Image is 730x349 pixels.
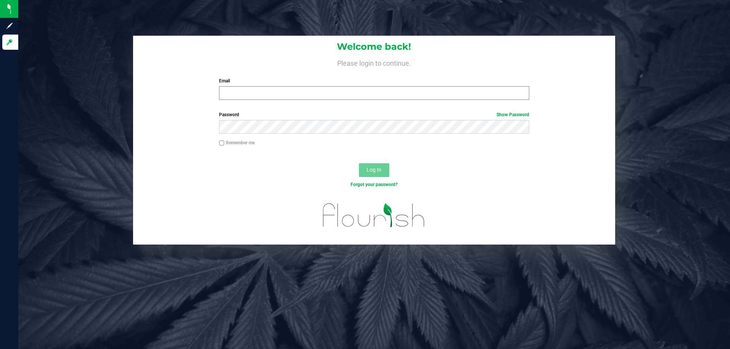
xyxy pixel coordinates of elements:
[314,196,434,235] img: flourish_logo.svg
[219,112,239,117] span: Password
[359,163,389,177] button: Log In
[6,22,13,30] inline-svg: Sign up
[219,139,255,146] label: Remember me
[133,58,615,67] h4: Please login to continue.
[497,112,529,117] a: Show Password
[367,167,381,173] span: Log In
[219,141,224,146] input: Remember me
[219,77,529,84] label: Email
[351,182,398,187] a: Forgot your password?
[133,42,615,52] h1: Welcome back!
[6,38,13,46] inline-svg: Log in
